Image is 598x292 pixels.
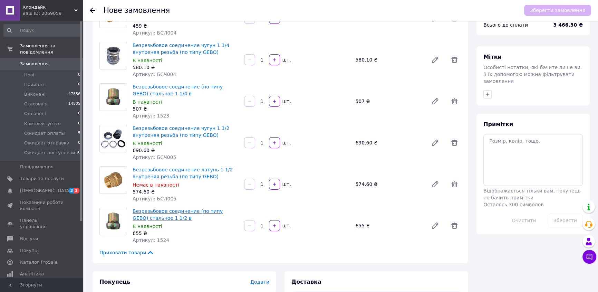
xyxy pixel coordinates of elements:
div: 574.60 ₴ [353,179,425,189]
span: Комплектуется [24,121,60,127]
a: Безрезьбовое соединение (по типу GEBO) стальное 1 1/2 в [133,208,223,221]
img: Безрезьбовое соединение латунь 1 1/2 внутреняя резьба (по типу GEBO) [100,167,127,194]
span: 0 [78,150,80,156]
span: [DEMOGRAPHIC_DATA] [20,188,71,194]
span: Артикул: БСЧ004 [133,72,176,77]
div: Всього до сплати [483,21,553,28]
span: Клондайк [22,4,74,10]
img: Безрезьбовое соединение (по типу GEBO) стальное 1 1/2 в [100,208,127,235]
div: шт. [281,139,292,146]
span: В наявності [133,224,162,229]
span: Покупець [99,279,131,285]
a: Редагувати [428,219,442,233]
span: В наявності [133,58,162,63]
div: шт. [281,56,292,63]
span: Ожидает поступления [24,150,78,156]
span: Замовлення та повідомлення [20,43,83,55]
span: Додати [250,279,269,285]
div: шт. [281,181,292,188]
span: 3 [69,188,74,194]
span: 0 [78,121,80,127]
span: Видалити [447,94,461,108]
span: Видалити [447,177,461,191]
img: Безрезьбовое соединение чугун 1 1/4 внутреняя резьба (по типу GEBO) [100,42,127,69]
span: 6 [78,82,80,88]
span: Артикул: БСЧ005 [133,154,176,160]
span: Артикул: 1524 [133,237,169,243]
span: Оплачені [24,111,46,117]
div: 655 ₴ [353,221,425,230]
span: В наявності [133,99,162,105]
span: 3 466.30 ₴ [553,21,583,28]
span: Покупці [20,247,39,254]
span: Артикул: БСЛ004 [133,30,176,36]
div: шт. [281,98,292,105]
span: Повідомлення [20,164,54,170]
a: Редагувати [428,177,442,191]
span: Нові [24,72,34,78]
span: Мітки [483,54,502,60]
div: 655 ₴ [133,230,239,237]
div: шт. [281,222,292,229]
img: Безрезьбовое соединение (по типу GEBO) стальное 1 1/4 в [100,84,127,111]
span: Немає в наявності [133,182,179,188]
span: Доставка [291,279,321,285]
div: 507 ₴ [133,105,239,112]
div: Повернутися назад [90,7,95,14]
a: Безрезьбовое соединение латунь 1 1/2 внутреняя резьба (по типу GEBO) [133,167,233,179]
span: 0 [78,111,80,117]
span: Скасовані [24,101,48,107]
span: Прийняті [24,82,46,88]
a: Безрезьбовое соединение чугун 1 1/4 внутреняя резьба (по типу GEBO) [133,43,229,55]
span: 14805 [68,101,80,107]
span: Виконані [24,91,46,97]
span: Ожидает отправки [24,140,69,146]
div: 459 ₴ [133,22,239,29]
span: Осталось 300 символов [483,202,543,207]
div: 507 ₴ [353,96,425,106]
span: Показники роботи компанії [20,199,64,212]
a: Редагувати [428,94,442,108]
div: Нове замовлення [104,7,170,14]
span: Панель управління [20,217,64,230]
span: Примітки [483,121,513,128]
span: Артикул: БСЛ005 [133,196,176,201]
span: 0 [78,72,80,78]
a: Редагувати [428,136,442,150]
span: Товари та послуги [20,176,64,182]
span: Каталог ProSale [20,259,57,265]
div: 690.60 ₴ [133,147,239,154]
div: 580.10 ₴ [353,55,425,65]
span: Ожидает оплаты [24,130,65,136]
button: Чат з покупцем [582,250,596,264]
div: 580.10 ₴ [133,64,239,71]
span: Видалити [447,219,461,233]
a: Безрезьбовое соединение чугун 1 1/2 внутреняя резьба (по типу GEBO) [133,125,229,138]
span: 47856 [68,91,80,97]
span: Артикул: 1523 [133,113,169,119]
a: Безрезьбовое соединение (по типу GEBO) стальное 1 1/4 в [133,84,223,96]
span: Відгуки [20,236,38,242]
img: Безрезьбовое соединение чугун 1 1/2 внутреняя резьба (по типу GEBO) [100,125,127,152]
input: Пошук [3,24,81,37]
span: Приховати товари [99,249,154,256]
span: Особисті нотатки, які бачите лише ви. З їх допомогою можна фільтрувати замовлення [483,65,582,84]
div: 690.60 ₴ [353,138,425,148]
span: 2 [74,188,79,194]
span: Видалити [447,53,461,67]
span: Видалити [447,136,461,150]
span: 5 [78,130,80,136]
div: 574.60 ₴ [133,188,239,195]
a: Редагувати [428,53,442,67]
span: Аналітика [20,271,44,277]
span: 0 [78,140,80,146]
div: Ваш ID: 2069059 [22,10,83,17]
span: В наявності [133,141,162,146]
span: Замовлення [20,61,49,67]
span: Відображається тільки вам, покупець не бачить примітки [483,188,580,200]
span: В наявності [133,16,162,22]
